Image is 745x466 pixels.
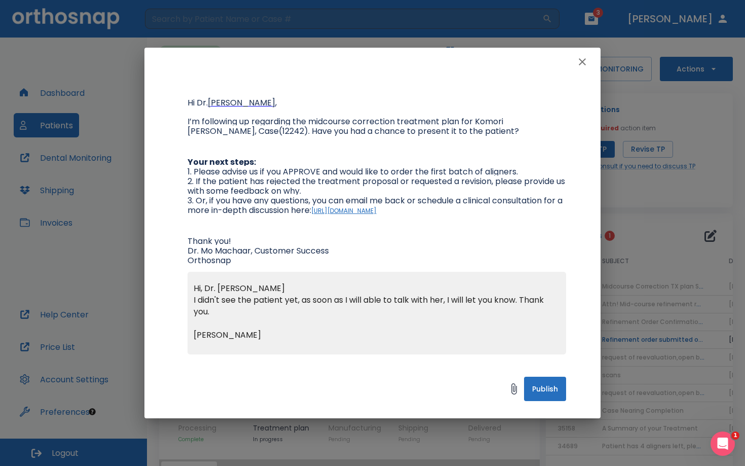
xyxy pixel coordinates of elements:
[311,206,377,215] a: [URL][DOMAIN_NAME]
[208,99,275,107] a: [PERSON_NAME]
[731,432,739,440] span: 1
[188,195,565,216] span: 3. Or, if you have any questions, you can email me back or schedule a clinical consultation for a...
[188,175,567,197] span: 2. If the patient has rejected the treatment proposal or requested a revision, please provide us ...
[188,245,329,257] span: Dr. Mo Machaar, Customer Success
[188,255,231,266] span: Orthosnap
[188,156,256,168] strong: Your next steps:
[188,166,518,177] span: 1. Please advise us if you APPROVE and would like to order the first batch of aligners.
[208,97,275,109] span: [PERSON_NAME]
[188,116,519,137] span: I’m following up regarding the midcourse correction treatment plan for Komori [PERSON_NAME], Case...
[524,377,566,401] button: Publish
[275,97,277,109] span: ,
[188,97,208,109] span: Hi Dr.
[188,235,231,247] span: Thank you!
[711,432,735,456] iframe: Intercom live chat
